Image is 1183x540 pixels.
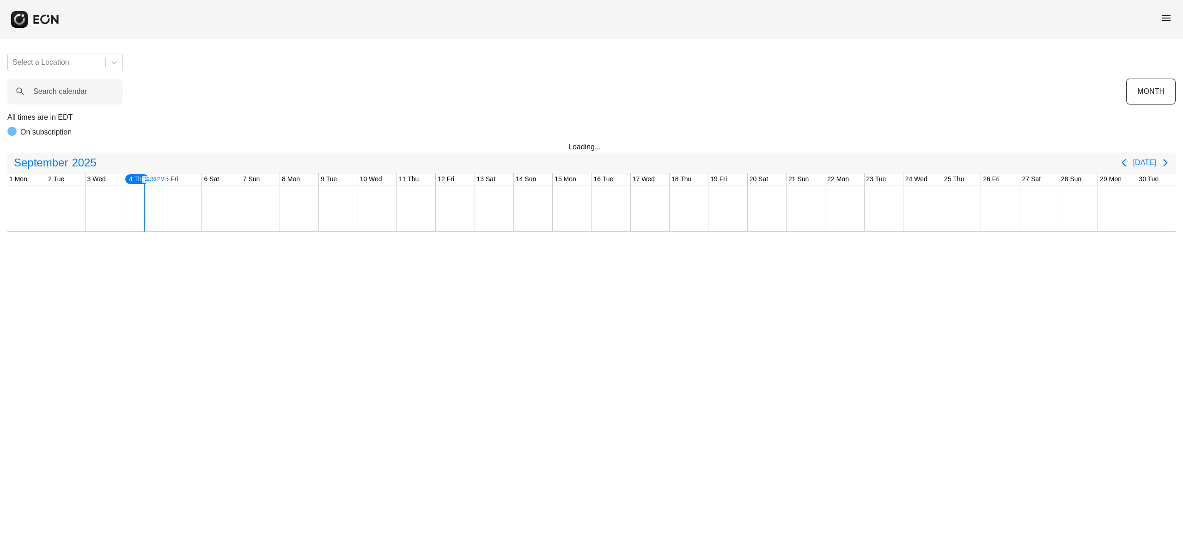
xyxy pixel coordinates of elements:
[241,173,262,185] div: 7 Sun
[981,173,1001,185] div: 26 Fri
[1059,173,1083,185] div: 28 Sun
[475,173,497,185] div: 13 Sat
[865,173,888,185] div: 23 Tue
[1020,173,1043,185] div: 27 Sat
[942,173,966,185] div: 25 Thu
[358,173,384,185] div: 10 Wed
[1098,173,1123,185] div: 29 Mon
[514,173,538,185] div: 14 Sun
[397,173,421,185] div: 11 Thu
[708,173,729,185] div: 19 Fri
[903,173,929,185] div: 24 Wed
[748,173,770,185] div: 20 Sat
[1156,153,1175,172] button: Next page
[1161,12,1172,24] span: menu
[1137,173,1161,185] div: 30 Tue
[670,173,693,185] div: 18 Thu
[12,153,70,172] span: September
[202,173,221,185] div: 6 Sat
[787,173,811,185] div: 21 Sun
[33,86,87,97] label: Search calendar
[319,173,339,185] div: 9 Tue
[436,173,456,185] div: 12 Fri
[46,173,66,185] div: 2 Tue
[124,173,150,185] div: 4 Thu
[8,153,102,172] button: September2025
[1126,79,1176,104] button: MONTH
[825,173,851,185] div: 22 Mon
[7,173,29,185] div: 1 Mon
[280,173,302,185] div: 8 Mon
[553,173,578,185] div: 15 Mon
[1133,154,1156,171] button: [DATE]
[163,173,180,185] div: 5 Fri
[568,141,615,153] div: Loading...
[631,173,657,185] div: 17 Wed
[70,153,98,172] span: 2025
[20,127,72,138] p: On subscription
[1115,153,1133,172] button: Previous page
[85,173,108,185] div: 3 Wed
[591,173,615,185] div: 16 Tue
[7,112,1176,123] p: All times are in EDT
